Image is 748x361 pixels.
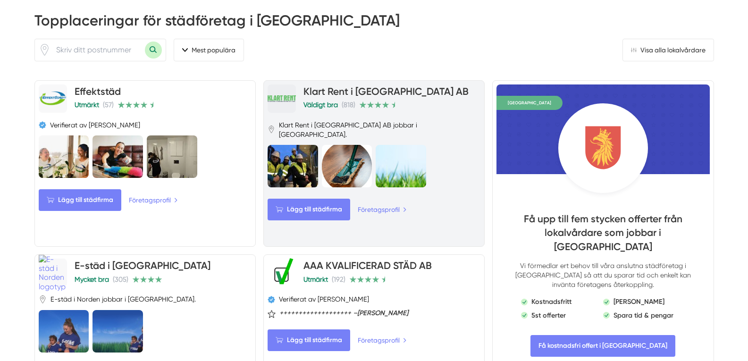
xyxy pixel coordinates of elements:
span: (818) [342,101,355,109]
span: (57) [103,101,114,109]
img: Effektstäd är lokalvårdare i Skåne [92,135,143,178]
img: AAA KVALIFICERAD STÄD AB logotyp [268,258,296,288]
span: E-städ i Norden jobbar i [GEOGRAPHIC_DATA]. [50,294,196,304]
img: E-städ i Norden är lokalvårdare i Skåne [39,310,89,353]
span: (305) [113,276,128,283]
span: Utmärkt [303,276,328,283]
p: Kostnadsfritt [531,297,572,306]
h2: Topplaceringar för städföretag i [GEOGRAPHIC_DATA] [34,10,714,38]
span: Utmärkt [75,101,99,109]
strong: [PERSON_NAME] [357,309,408,317]
button: Sök med postnummer [145,42,162,59]
img: Effektstäd logotyp [39,91,67,107]
p: [PERSON_NAME] [614,297,664,306]
svg: Pin / Karta [39,295,47,303]
a: Effektstäd [75,85,121,97]
span: [GEOGRAPHIC_DATA] [496,96,563,110]
p: Spara tid & pengar [614,311,673,320]
svg: Pin / Karta [268,126,275,134]
img: Bakgrund för Skåne län [496,84,709,174]
img: Klart Rent i Malmö AB logotyp [268,95,296,102]
span: Verifierat av [PERSON_NAME] [279,294,369,304]
span: Klicka för att använda din position. [39,44,50,56]
span: filter-section [174,39,244,61]
span: Klart Rent i [GEOGRAPHIC_DATA] AB jobbar i [GEOGRAPHIC_DATA]. [279,120,480,139]
a: Visa alla lokalvårdare [622,39,714,61]
img: Effektstäd är lokalvårdare i Skåne [147,135,197,178]
button: Mest populära [174,39,244,61]
a: Företagsprofil [358,204,407,215]
span: Verifierat av [PERSON_NAME] [50,120,140,130]
: Lägg till städfirma [268,329,350,351]
a: E-städ i [GEOGRAPHIC_DATA] [75,260,210,271]
span: Få kostnadsfri offert i Skåne län [530,335,675,357]
img: Klart Rent i Malmö AB är lokalvårdare i Skåne [268,145,318,187]
span: (192) [332,276,345,283]
a: Företagsprofil [358,335,407,345]
img: E-städ i Norden logotyp [39,255,67,291]
img: Effektstäd är lokalvårdare i Skåne [39,135,89,178]
: Lägg till städfirma [268,199,350,220]
p: Vi förmedlar ert behov till våra anslutna städföretag i [GEOGRAPHIC_DATA] så att du sparar tid oc... [512,261,694,289]
p: 5st offerter [531,311,566,320]
img: Klart Rent i Malmö AB är lokalvårdare i Skåne [376,145,426,187]
a: Klart Rent i [GEOGRAPHIC_DATA] AB [303,85,469,97]
img: E-städ i Norden är lokalvårdare i Skåne [92,310,143,353]
img: Klart Rent i Malmö AB är lokalvårdare i Skåne [322,145,372,187]
: Lägg till städfirma [39,189,121,211]
span: +++++++++++++++++++ – [279,308,408,318]
span: Väldigt bra [303,101,338,109]
span: Mycket bra [75,276,109,283]
a: AAA KVALIFICERAD STÄD AB [303,260,432,271]
svg: Pin / Karta [39,44,50,56]
a: Företagsprofil [129,195,178,205]
h4: Få upp till fem stycken offerter från lokalvårdare som jobbar i [GEOGRAPHIC_DATA] [512,212,694,261]
input: Skriv ditt postnummer [50,39,145,61]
